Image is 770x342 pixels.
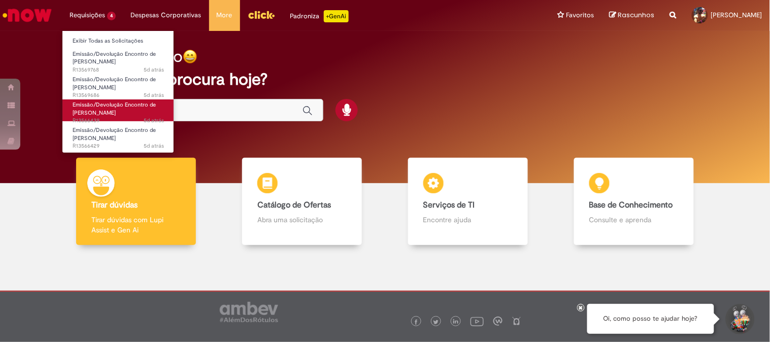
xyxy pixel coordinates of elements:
a: Catálogo de Ofertas Abra uma solicitação [219,158,385,246]
p: Abra uma solicitação [257,215,347,225]
a: Aberto R13569686 : Emissão/Devolução Encontro de Contas Fornecedor [62,74,174,96]
span: R13569686 [73,91,164,99]
span: R13566429 [73,142,164,150]
time: 26/09/2025 10:17:43 [144,91,164,99]
span: 5d atrás [144,66,164,74]
img: logo_footer_naosei.png [512,317,521,326]
b: Base de Conhecimento [589,200,673,210]
img: click_logo_yellow_360x200.png [248,7,275,22]
span: R13566439 [73,117,164,125]
a: Aberto R13569768 : Emissão/Devolução Encontro de Contas Fornecedor [62,49,174,71]
span: 5d atrás [144,117,164,124]
time: 25/09/2025 12:29:54 [144,117,164,124]
span: Emissão/Devolução Encontro de [PERSON_NAME] [73,76,156,91]
p: Consulte e aprenda [589,215,679,225]
p: Tirar dúvidas com Lupi Assist e Gen Ai [91,215,181,235]
span: Emissão/Devolução Encontro de [PERSON_NAME] [73,50,156,66]
div: Padroniza [290,10,349,22]
b: Tirar dúvidas [91,200,138,210]
span: Emissão/Devolução Encontro de [PERSON_NAME] [73,126,156,142]
span: Requisições [70,10,105,20]
p: +GenAi [324,10,349,22]
a: Aberto R13566439 : Emissão/Devolução Encontro de Contas Fornecedor [62,99,174,121]
ul: Requisições [62,30,174,153]
b: Catálogo de Ofertas [257,200,331,210]
time: 25/09/2025 12:26:17 [144,142,164,150]
a: Serviços de TI Encontre ajuda [385,158,551,246]
p: Encontre ajuda [423,215,513,225]
span: 5d atrás [144,142,164,150]
a: Rascunhos [610,11,655,20]
span: Favoritos [566,10,594,20]
a: Base de Conhecimento Consulte e aprenda [551,158,717,246]
b: Serviços de TI [423,200,475,210]
span: Emissão/Devolução Encontro de [PERSON_NAME] [73,101,156,117]
span: 4 [107,12,116,20]
img: happy-face.png [183,49,197,64]
img: logo_footer_workplace.png [493,317,503,326]
span: More [217,10,232,20]
span: R13569768 [73,66,164,74]
span: Rascunhos [618,10,655,20]
span: [PERSON_NAME] [711,11,762,19]
h2: O que você procura hoje? [76,71,693,88]
img: logo_footer_facebook.png [414,320,419,325]
a: Tirar dúvidas Tirar dúvidas com Lupi Assist e Gen Ai [53,158,219,246]
img: logo_footer_twitter.png [433,320,439,325]
img: logo_footer_ambev_rotulo_gray.png [220,302,278,322]
div: Oi, como posso te ajudar hoje? [587,304,714,334]
a: Exibir Todas as Solicitações [62,36,174,47]
img: ServiceNow [1,5,53,25]
button: Iniciar Conversa de Suporte [724,304,755,334]
time: 26/09/2025 10:27:35 [144,66,164,74]
a: Aberto R13566429 : Emissão/Devolução Encontro de Contas Fornecedor [62,125,174,147]
img: logo_footer_linkedin.png [453,319,458,325]
span: Despesas Corporativas [131,10,202,20]
img: logo_footer_youtube.png [471,315,484,328]
span: 5d atrás [144,91,164,99]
